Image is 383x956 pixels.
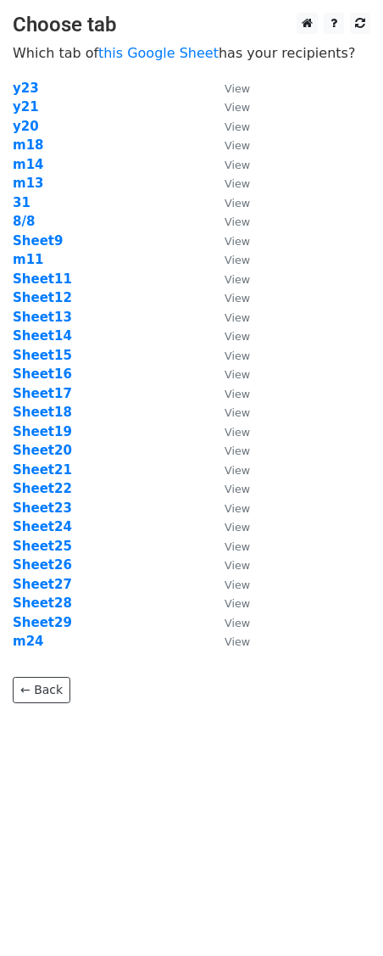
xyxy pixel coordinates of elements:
small: View [225,120,250,133]
a: Sheet15 [13,348,72,363]
a: View [208,119,250,134]
a: View [208,386,250,401]
a: View [208,195,250,210]
a: View [208,539,250,554]
small: View [225,215,250,228]
strong: Sheet29 [13,615,72,630]
a: m14 [13,157,44,172]
a: ← Back [13,677,70,703]
a: View [208,81,250,96]
a: View [208,137,250,153]
a: Sheet9 [13,233,63,249]
a: Sheet22 [13,481,72,496]
a: m13 [13,176,44,191]
a: Sheet25 [13,539,72,554]
small: View [225,559,250,572]
small: View [225,579,250,591]
a: View [208,405,250,420]
a: View [208,290,250,305]
a: View [208,328,250,344]
small: View [225,617,250,629]
small: View [225,406,250,419]
a: 31 [13,195,31,210]
a: m18 [13,137,44,153]
small: View [225,177,250,190]
a: Sheet18 [13,405,72,420]
small: View [225,502,250,515]
p: Which tab of has your recipients? [13,44,370,62]
small: View [225,388,250,400]
small: View [225,82,250,95]
a: View [208,424,250,439]
small: View [225,139,250,152]
small: View [225,292,250,305]
a: View [208,176,250,191]
a: m11 [13,252,44,267]
a: View [208,310,250,325]
a: View [208,500,250,516]
small: View [225,597,250,610]
a: View [208,577,250,592]
small: View [225,540,250,553]
a: Sheet14 [13,328,72,344]
small: View [225,521,250,534]
a: View [208,595,250,611]
a: Sheet19 [13,424,72,439]
a: View [208,348,250,363]
a: Sheet12 [13,290,72,305]
small: View [225,368,250,381]
small: View [225,235,250,248]
a: 8/8 [13,214,35,229]
a: View [208,519,250,534]
a: View [208,462,250,478]
strong: Sheet16 [13,366,72,382]
small: View [225,635,250,648]
a: View [208,634,250,649]
strong: Sheet21 [13,462,72,478]
small: View [225,197,250,210]
a: y20 [13,119,39,134]
a: Sheet24 [13,519,72,534]
small: View [225,349,250,362]
a: m24 [13,634,44,649]
strong: Sheet13 [13,310,72,325]
a: y23 [13,81,39,96]
small: View [225,311,250,324]
strong: Sheet28 [13,595,72,611]
a: View [208,615,250,630]
a: Sheet20 [13,443,72,458]
small: View [225,159,250,171]
a: Sheet27 [13,577,72,592]
a: Sheet26 [13,557,72,573]
h3: Choose tab [13,13,370,37]
small: View [225,464,250,477]
a: y21 [13,99,39,115]
small: View [225,273,250,286]
a: Sheet23 [13,500,72,516]
a: View [208,99,250,115]
strong: Sheet17 [13,386,72,401]
a: Sheet11 [13,271,72,287]
small: View [225,426,250,439]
